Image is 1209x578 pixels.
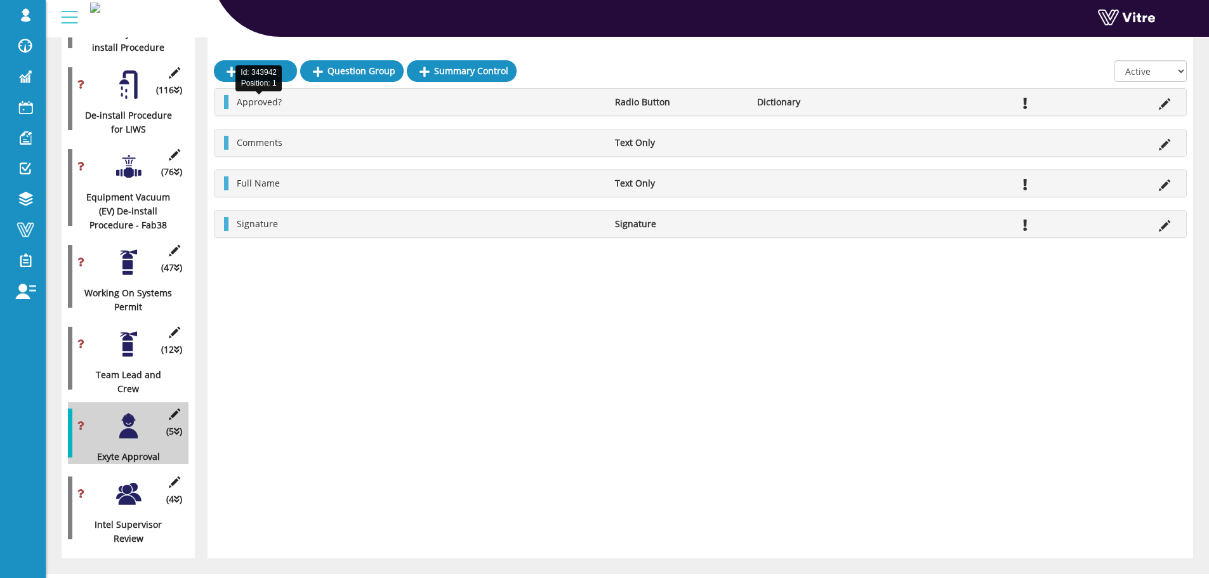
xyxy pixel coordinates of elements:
div: Intel Supervisor Review [68,518,179,546]
span: Full Name [237,177,280,189]
a: Summary Control [407,60,517,82]
a: Question Group [300,60,404,82]
span: (4 ) [166,492,182,506]
div: Id: 343942 Position: 1 [235,65,282,91]
span: Signature [237,218,278,230]
div: Working On Systems Permit [68,286,179,314]
img: 0e541da2-4db4-4234-aa97-40b6c30eeed2.png [90,3,100,13]
span: (12 ) [161,343,182,357]
div: Exyte Approval [68,450,179,464]
span: (116 ) [156,83,182,97]
div: Exhaust Systems De-install Procedure [68,27,179,55]
li: Signature [609,217,751,231]
li: Text Only [609,136,751,150]
span: (5 ) [166,424,182,438]
a: Question [214,60,297,82]
div: Equipment Vacuum (EV) De-install Procedure - Fab38 [68,190,179,232]
span: Approved? [237,96,282,108]
span: (76 ) [161,165,182,179]
li: Text Only [609,176,751,190]
div: Team Lead and Crew [68,368,179,396]
div: De-install Procedure for LIWS [68,108,179,136]
li: Radio Button [609,95,751,109]
span: Comments [237,136,282,148]
span: (47 ) [161,261,182,275]
li: Dictionary [751,95,893,109]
